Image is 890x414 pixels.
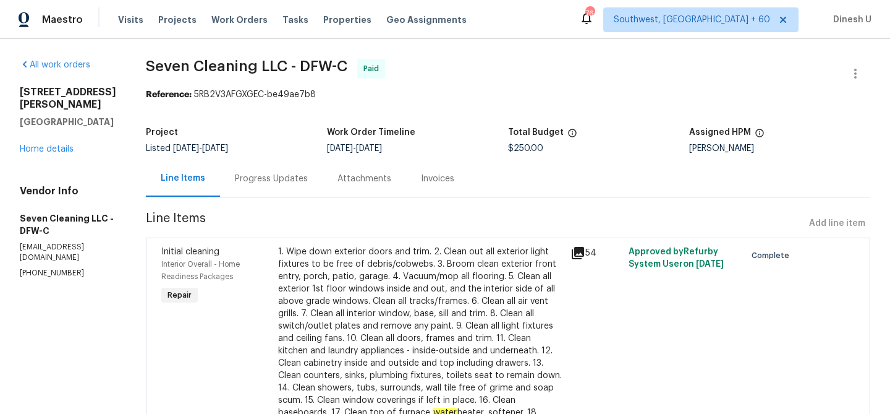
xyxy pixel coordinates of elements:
[337,173,391,185] div: Attachments
[689,128,751,137] h5: Assigned HPM
[161,261,240,280] span: Interior Overall - Home Readiness Packages
[173,144,199,153] span: [DATE]
[163,289,197,301] span: Repair
[629,248,724,269] span: Approved by Refurby System User on
[146,59,347,74] span: Seven Cleaning LLC - DFW-C
[20,145,74,153] a: Home details
[146,88,870,101] div: 5RB2V3AFGXGEC-be49ae7b8
[20,212,116,237] h5: Seven Cleaning LLC - DFW-C
[202,144,228,153] span: [DATE]
[752,249,794,262] span: Complete
[421,173,454,185] div: Invoices
[20,242,116,263] p: [EMAIL_ADDRESS][DOMAIN_NAME]
[158,14,197,26] span: Projects
[508,128,564,137] h5: Total Budget
[20,86,116,111] h2: [STREET_ADDRESS][PERSON_NAME]
[386,14,467,26] span: Geo Assignments
[211,14,268,26] span: Work Orders
[828,14,871,26] span: Dinesh U
[755,128,765,144] span: The hpm assigned to this work order.
[20,268,116,278] p: [PHONE_NUMBER]
[327,128,415,137] h5: Work Order Timeline
[161,248,219,256] span: Initial cleaning
[614,14,770,26] span: Southwest, [GEOGRAPHIC_DATA] + 60
[146,128,178,137] h5: Project
[327,144,353,153] span: [DATE]
[585,7,594,20] div: 764
[20,185,116,197] h4: Vendor Info
[567,128,577,144] span: The total cost of line items that have been proposed by Opendoor. This sum includes line items th...
[363,63,384,75] span: Paid
[696,260,724,269] span: [DATE]
[42,14,83,26] span: Maestro
[173,144,228,153] span: -
[161,172,205,184] div: Line Items
[508,144,543,153] span: $250.00
[689,144,870,153] div: [PERSON_NAME]
[327,144,382,153] span: -
[235,173,308,185] div: Progress Updates
[323,14,371,26] span: Properties
[146,90,192,99] b: Reference:
[118,14,143,26] span: Visits
[282,15,308,24] span: Tasks
[20,61,90,69] a: All work orders
[356,144,382,153] span: [DATE]
[570,246,621,261] div: 54
[20,116,116,128] h5: [GEOGRAPHIC_DATA]
[146,212,804,235] span: Line Items
[146,144,228,153] span: Listed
